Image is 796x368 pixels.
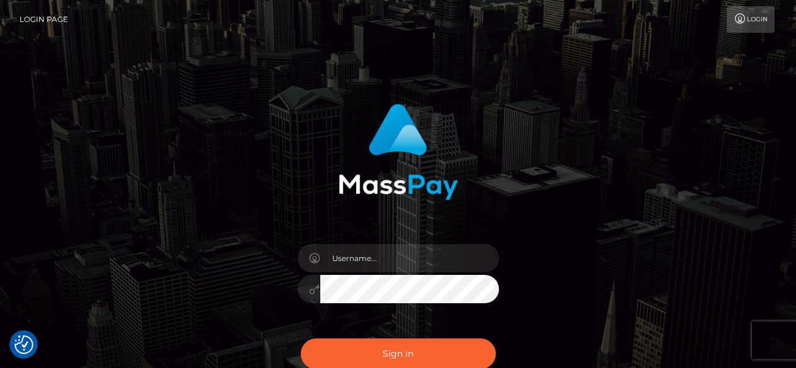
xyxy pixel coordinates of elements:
[14,335,33,354] img: Revisit consent button
[727,6,775,33] a: Login
[14,335,33,354] button: Consent Preferences
[320,244,499,272] input: Username...
[20,6,68,33] a: Login Page
[339,104,458,200] img: MassPay Login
